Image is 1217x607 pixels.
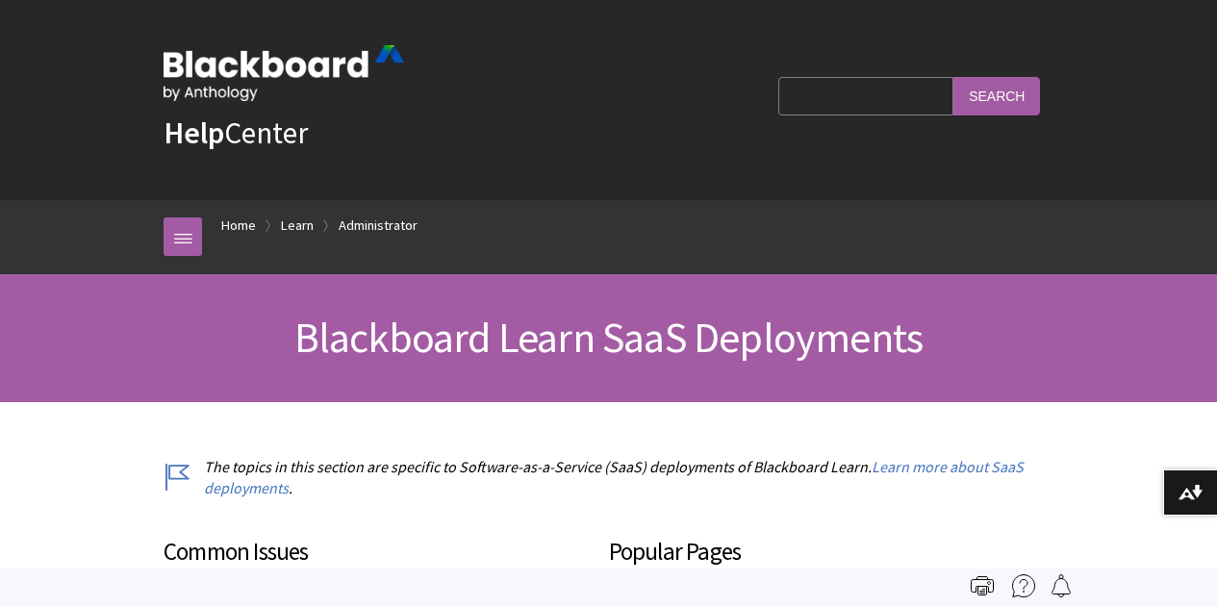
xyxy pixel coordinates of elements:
[164,456,1053,499] p: The topics in this section are specific to Software-as-a-Service (SaaS) deployments of Blackboard...
[294,311,924,364] span: Blackboard Learn SaaS Deployments
[164,114,308,152] a: HelpCenter
[204,457,1024,498] a: Learn more about SaaS deployments
[164,45,404,101] img: Blackboard by Anthology
[281,214,314,238] a: Learn
[164,114,224,152] strong: Help
[609,534,1035,591] h3: Popular Pages
[339,214,418,238] a: Administrator
[221,214,256,238] a: Home
[164,534,609,591] h3: Common Issues
[1050,574,1073,597] img: Follow this page
[953,77,1040,114] input: Search
[971,574,994,597] img: Print
[1012,574,1035,597] img: More help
